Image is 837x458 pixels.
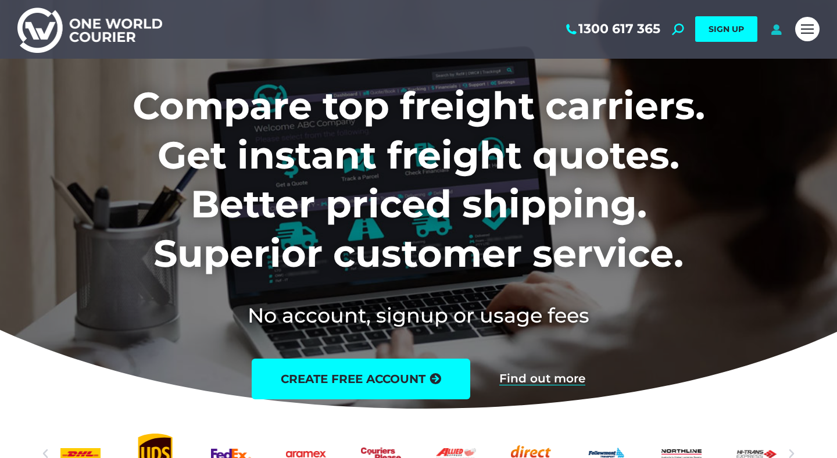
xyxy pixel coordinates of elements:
a: Mobile menu icon [795,17,820,41]
img: One World Courier [17,6,162,53]
a: create free account [252,359,470,399]
a: SIGN UP [695,16,757,42]
h1: Compare top freight carriers. Get instant freight quotes. Better priced shipping. Superior custom... [56,81,782,278]
span: SIGN UP [709,24,744,34]
a: Find out more [499,373,585,385]
h2: No account, signup or usage fees [56,301,782,330]
a: 1300 617 365 [564,22,660,37]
